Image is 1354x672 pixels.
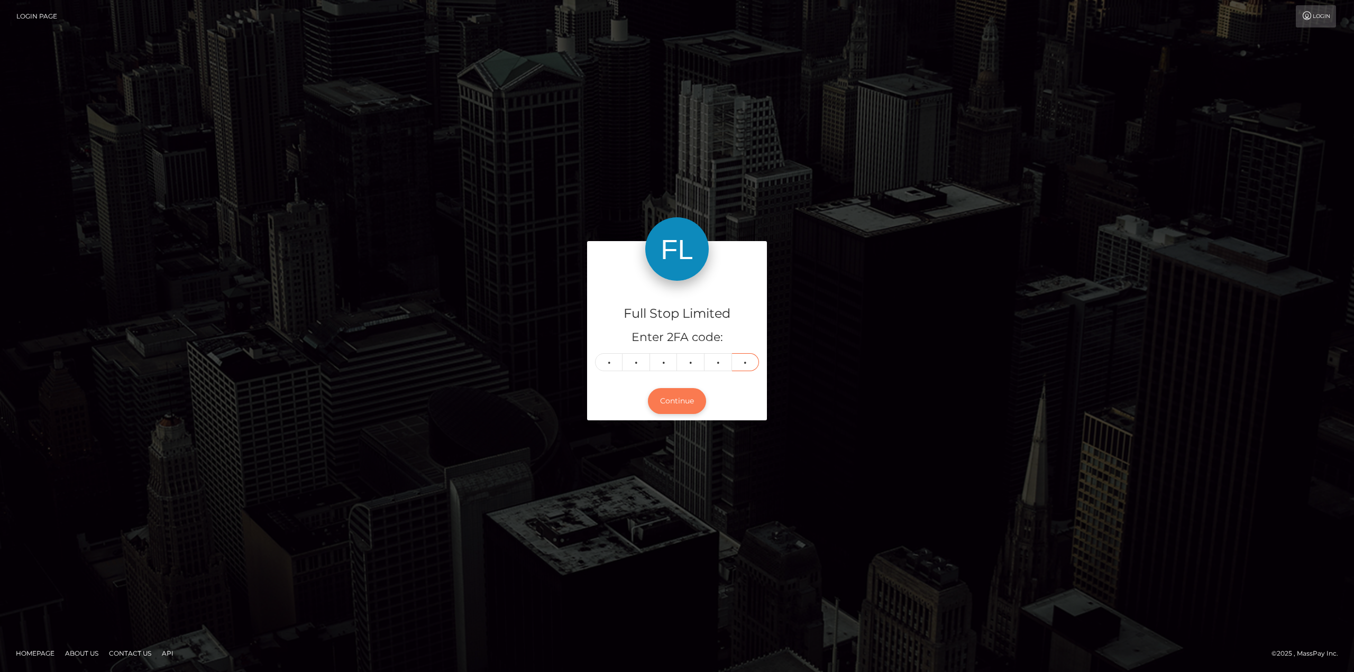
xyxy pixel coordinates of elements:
h4: Full Stop Limited [595,305,759,323]
button: Continue [648,388,706,414]
a: Contact Us [105,645,155,661]
a: Login [1296,5,1336,27]
h5: Enter 2FA code: [595,329,759,346]
a: Homepage [12,645,59,661]
img: Full Stop Limited [645,217,709,281]
div: © 2025 , MassPay Inc. [1271,648,1346,659]
a: About Us [61,645,103,661]
a: API [158,645,178,661]
a: Login Page [16,5,57,27]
